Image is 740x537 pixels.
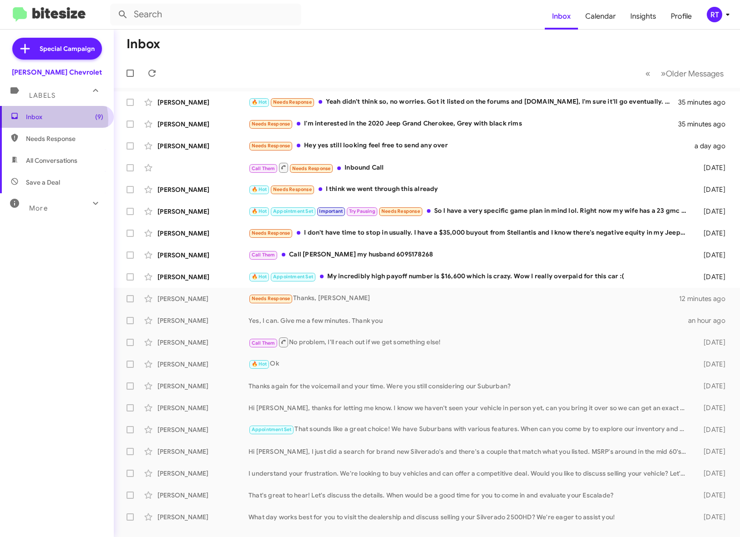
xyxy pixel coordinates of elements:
[26,112,103,121] span: Inbox
[157,381,248,391] div: [PERSON_NAME]
[157,316,248,325] div: [PERSON_NAME]
[252,186,267,192] span: 🔥 Hot
[292,166,331,171] span: Needs Response
[248,512,691,522] div: What day works best for you to visit the dealership and discuss selling your Silverado 2500HD? We...
[381,208,420,214] span: Needs Response
[691,163,733,172] div: [DATE]
[691,491,733,500] div: [DATE]
[157,425,248,434] div: [PERSON_NAME]
[640,64,729,83] nav: Page navigation example
[691,512,733,522] div: [DATE]
[157,98,248,107] div: [PERSON_NAME]
[691,141,733,151] div: a day ago
[252,166,275,171] span: Call Them
[691,403,733,412] div: [DATE]
[691,251,733,260] div: [DATE]
[678,98,733,107] div: 35 minutes ago
[707,7,722,22] div: RT
[248,359,691,369] div: Ok
[26,156,77,165] span: All Conversations
[545,3,578,30] a: Inbox
[12,68,102,77] div: [PERSON_NAME] Chevrolet
[248,381,691,391] div: Thanks again for the voicemail and your time. Were you still considering our Suburban?
[157,141,248,151] div: [PERSON_NAME]
[26,178,60,187] span: Save a Deal
[248,250,691,260] div: Call [PERSON_NAME] my husband 6095178268
[252,143,290,149] span: Needs Response
[127,37,160,51] h1: Inbox
[252,361,267,367] span: 🔥 Hot
[319,208,343,214] span: Important
[664,3,699,30] a: Profile
[691,360,733,369] div: [DATE]
[248,119,678,129] div: I'm interested in the 2020 Jeep Grand Cherokee, Grey with black rims
[157,338,248,347] div: [PERSON_NAME]
[248,97,678,107] div: Yeah didn't think so, no worries. Got it listed on the forums and [DOMAIN_NAME], I'm sure it'll g...
[688,316,733,325] div: an hour ago
[655,64,729,83] button: Next
[40,44,95,53] span: Special Campaign
[248,184,691,195] div: I think we went through this already
[248,162,691,173] div: Inbound Call
[661,68,666,79] span: »
[248,206,691,216] div: So I have a very specific game plan in mind lol. Right now my wife has a 23 gmc Acadia lease of $...
[252,252,275,258] span: Call Them
[679,294,733,303] div: 12 minutes ago
[252,208,267,214] span: 🔥 Hot
[248,403,691,412] div: Hi [PERSON_NAME], thanks for letting me know. I know we haven't seen your vehicle in person yet, ...
[273,274,313,280] span: Appointment Set
[248,424,691,435] div: That sounds like a great choice! We have Suburbans with various features. When can you come by to...
[273,208,313,214] span: Appointment Set
[623,3,664,30] a: Insights
[29,91,56,100] span: Labels
[248,293,679,304] div: Thanks, [PERSON_NAME]
[691,272,733,281] div: [DATE]
[691,425,733,434] div: [DATE]
[252,230,290,236] span: Needs Response
[252,121,290,127] span: Needs Response
[273,99,312,105] span: Needs Response
[157,229,248,238] div: [PERSON_NAME]
[157,207,248,216] div: [PERSON_NAME]
[252,340,275,346] span: Call Them
[691,229,733,238] div: [DATE]
[248,228,691,238] div: I don't have time to stop in usually. I have a $35,000 buyout from Stellantis and I know there's ...
[157,360,248,369] div: [PERSON_NAME]
[248,336,691,348] div: No problem, I'll reach out if we get something else!
[349,208,375,214] span: Try Pausing
[248,469,691,478] div: I understand your frustration. We're looking to buy vehicles and can offer a competitive deal. Wo...
[699,7,730,22] button: RT
[157,185,248,194] div: [PERSON_NAME]
[12,38,102,60] a: Special Campaign
[157,469,248,478] div: [PERSON_NAME]
[248,141,691,151] div: Hey yes still looking feel free to send any over
[157,272,248,281] div: [PERSON_NAME]
[678,120,733,129] div: 35 minutes ago
[157,251,248,260] div: [PERSON_NAME]
[157,447,248,456] div: [PERSON_NAME]
[666,69,724,79] span: Older Messages
[29,204,48,212] span: More
[157,491,248,500] div: [PERSON_NAME]
[157,294,248,303] div: [PERSON_NAME]
[95,112,103,121] span: (9)
[248,271,691,282] div: My incredibly high payoff number is $16,600 which is crazy. Wow I really overpaid for this car :(
[252,99,267,105] span: 🔥 Hot
[252,296,290,301] span: Needs Response
[273,186,312,192] span: Needs Response
[691,185,733,194] div: [DATE]
[157,403,248,412] div: [PERSON_NAME]
[691,207,733,216] div: [DATE]
[645,68,650,79] span: «
[691,381,733,391] div: [DATE]
[691,447,733,456] div: [DATE]
[252,274,267,280] span: 🔥 Hot
[248,316,688,325] div: Yes, I can. Give me a few minutes. Thank you
[248,447,691,456] div: Hi [PERSON_NAME], I just did a search for brand new Silverado's and there's a couple that match w...
[578,3,623,30] a: Calendar
[157,512,248,522] div: [PERSON_NAME]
